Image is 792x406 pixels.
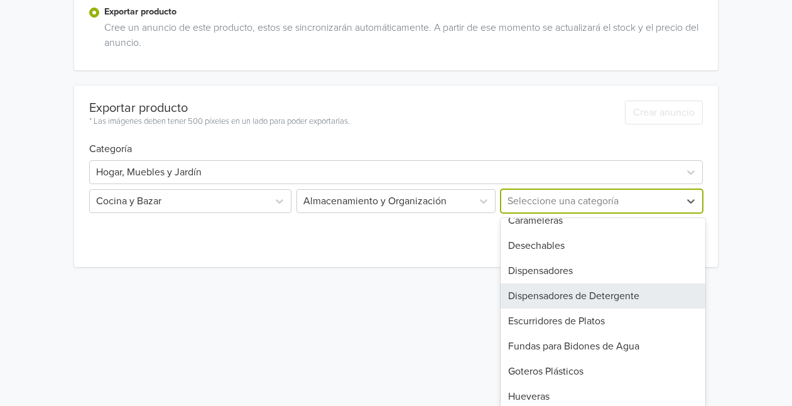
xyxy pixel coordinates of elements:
[501,359,705,384] div: Goteros Plásticos
[501,258,705,283] div: Dispensadores
[89,128,703,155] h6: Categoría
[501,283,705,309] div: Dispensadores de Detergente
[625,101,703,124] button: Crear anuncio
[104,5,703,19] label: Exportar producto
[99,20,703,55] div: Cree un anuncio de este producto, estos se sincronizarán automáticamente. A partir de ese momento...
[89,116,350,128] div: * Las imágenes deben tener 500 píxeles en un lado para poder exportarlas.
[501,309,705,334] div: Escurridores de Platos
[89,101,350,116] div: Exportar producto
[501,233,705,258] div: Desechables
[501,208,705,233] div: Carameleras
[501,334,705,359] div: Fundas para Bidones de Agua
